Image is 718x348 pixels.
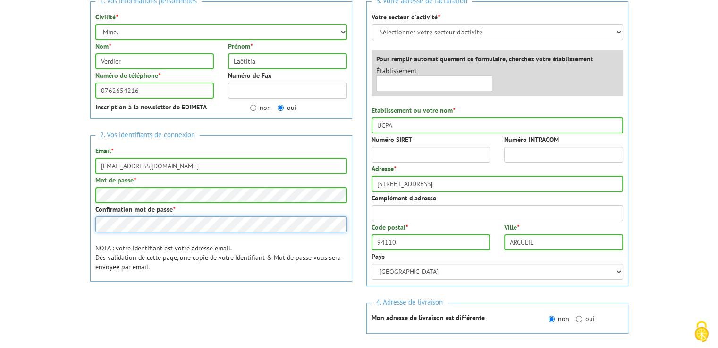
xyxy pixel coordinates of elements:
label: Votre secteur d'activité [372,12,440,22]
label: Complément d'adresse [372,193,436,203]
label: oui [576,314,595,323]
div: Établissement [369,66,500,91]
iframe: reCAPTCHA [90,298,234,335]
label: Numéro de Fax [228,71,271,80]
label: Numéro INTRACOM [504,135,559,144]
label: Prénom [228,41,253,51]
strong: Mon adresse de livraison est différente [372,314,485,322]
label: Adresse [372,164,396,174]
label: Nom [95,41,111,51]
strong: Inscription à la newsletter de EDIMETA [95,103,207,111]
label: oui [278,103,296,112]
label: Email [95,146,113,156]
label: Numéro SIRET [372,135,412,144]
label: Etablissement ou votre nom [372,106,455,115]
p: NOTA : votre identifiant est votre adresse email. Dès validation de cette page, une copie de votr... [95,243,347,272]
button: Cookies (fenêtre modale) [685,316,718,348]
input: non [250,105,256,111]
span: 4. Adresse de livraison [372,296,448,309]
input: non [549,316,555,322]
label: Mot de passe [95,175,136,185]
label: Confirmation mot de passe [95,205,175,214]
label: Numéro de téléphone [95,71,160,80]
span: 2. Vos identifiants de connexion [95,129,200,141]
img: Cookies (fenêtre modale) [690,320,713,343]
label: Pour remplir automatiquement ce formulaire, cherchez votre établissement [376,54,593,64]
label: non [250,103,271,112]
label: Code postal [372,223,408,232]
label: non [549,314,569,323]
label: Pays [372,252,385,261]
label: Ville [504,223,519,232]
input: oui [576,316,582,322]
label: Civilité [95,12,118,22]
input: oui [278,105,284,111]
